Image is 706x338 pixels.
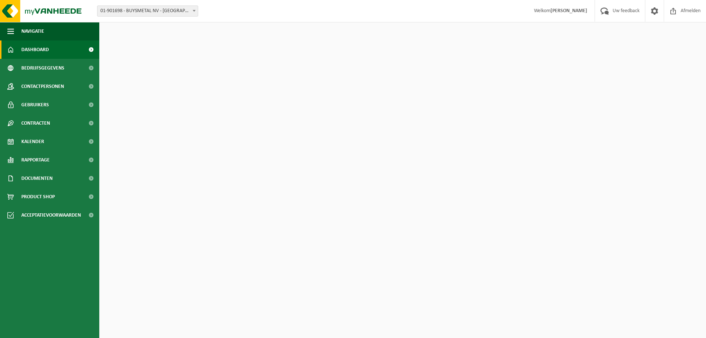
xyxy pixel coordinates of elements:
[21,151,50,169] span: Rapportage
[97,6,198,16] span: 01-901698 - BUYSMETAL NV - HARELBEKE
[21,169,53,188] span: Documenten
[550,8,587,14] strong: [PERSON_NAME]
[21,114,50,132] span: Contracten
[21,132,44,151] span: Kalender
[21,77,64,96] span: Contactpersonen
[21,59,64,77] span: Bedrijfsgegevens
[21,96,49,114] span: Gebruikers
[21,22,44,40] span: Navigatie
[97,6,198,17] span: 01-901698 - BUYSMETAL NV - HARELBEKE
[21,206,81,224] span: Acceptatievoorwaarden
[21,40,49,59] span: Dashboard
[21,188,55,206] span: Product Shop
